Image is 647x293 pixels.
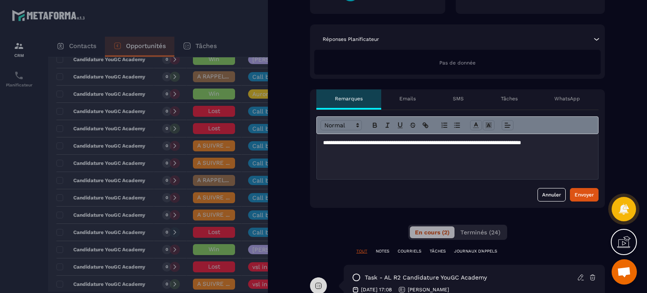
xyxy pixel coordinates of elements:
p: Réponses Planificateur [323,36,379,43]
p: WhatsApp [554,95,580,102]
p: Tâches [501,95,518,102]
p: [DATE] 17:08 [361,286,392,293]
button: Terminés (24) [455,226,505,238]
p: TOUT [356,248,367,254]
span: En cours (2) [415,229,449,236]
p: task - AL R2 Candidature YouGC Academy [365,274,487,282]
p: SMS [453,95,464,102]
button: En cours (2) [410,226,455,238]
button: Envoyer [570,188,599,202]
p: NOTES [376,248,389,254]
p: Emails [399,95,416,102]
p: JOURNAUX D'APPELS [454,248,497,254]
p: TÂCHES [430,248,446,254]
button: Annuler [537,188,566,202]
div: Envoyer [575,191,594,199]
p: COURRIELS [398,248,421,254]
p: Remarques [335,95,363,102]
p: [PERSON_NAME] [408,286,449,293]
span: Pas de donnée [439,60,476,66]
div: Ouvrir le chat [612,259,637,285]
span: Terminés (24) [460,229,500,236]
